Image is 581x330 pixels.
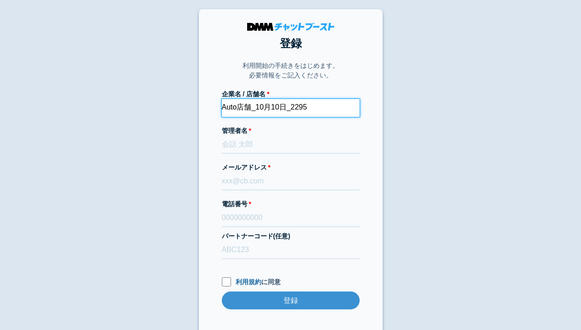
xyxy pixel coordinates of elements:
[222,199,360,209] label: 電話番号
[222,136,360,154] input: 会話 太郎
[243,61,339,80] p: 利用開始の手続きをはじめます。 必要情報をご記入ください。
[222,231,360,241] label: パートナーコード(任意)
[222,126,360,136] label: 管理者名
[222,209,360,227] input: 0000000000
[222,291,360,309] input: 登録
[222,241,360,259] input: ABC123
[222,163,360,172] label: メールアドレス
[222,277,231,286] input: 利用規約に同意
[222,35,360,52] h1: 登録
[247,23,334,31] img: DMMチャットブースト
[236,278,261,286] a: 利用規約
[222,172,360,190] input: xxx@cb.com
[222,99,360,117] input: 株式会社チャットブースト
[222,277,360,287] label: に同意
[222,89,360,99] label: 企業名 / 店舗名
